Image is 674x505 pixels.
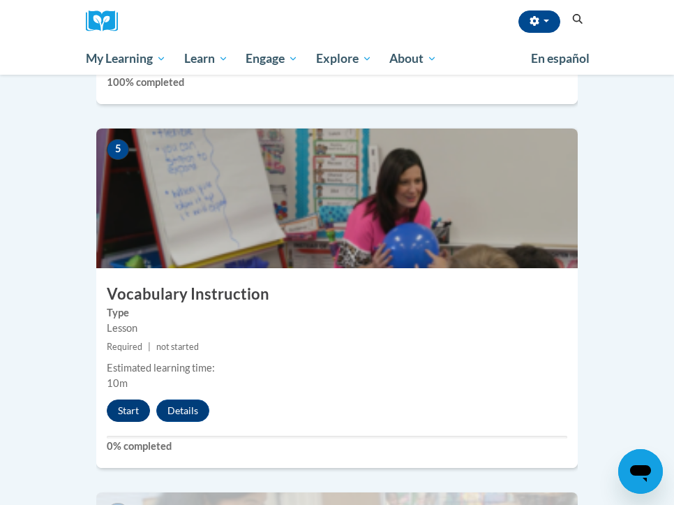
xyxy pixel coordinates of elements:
[307,43,381,75] a: Explore
[522,44,599,73] a: En español
[107,342,142,352] span: Required
[86,10,128,32] img: Logo brand
[175,43,237,75] a: Learn
[107,139,129,160] span: 5
[148,342,151,352] span: |
[184,50,228,67] span: Learn
[237,43,307,75] a: Engage
[531,51,590,66] span: En español
[86,50,166,67] span: My Learning
[96,284,578,305] h3: Vocabulary Instruction
[156,400,209,422] button: Details
[107,75,567,90] label: 100% completed
[107,360,567,376] div: Estimated learning time:
[518,10,560,33] button: Account Settings
[156,342,199,352] span: not started
[75,43,599,75] div: Main menu
[96,129,578,268] img: Course Image
[86,10,128,32] a: Cox Campus
[567,11,588,28] button: Search
[246,50,298,67] span: Engage
[107,305,567,321] label: Type
[316,50,372,67] span: Explore
[389,50,437,67] span: About
[381,43,447,75] a: About
[77,43,175,75] a: My Learning
[618,449,663,494] iframe: Button to launch messaging window
[107,321,567,336] div: Lesson
[107,439,567,454] label: 0% completed
[107,377,128,389] span: 10m
[107,400,150,422] button: Start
